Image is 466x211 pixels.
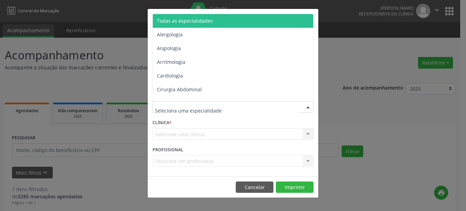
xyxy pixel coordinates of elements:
[152,118,172,128] label: CLÍNICA
[155,104,299,117] input: Seleciona uma especialidade
[157,31,183,38] span: Alergologia
[157,100,199,106] span: Cirurgia Bariatrica
[157,17,213,24] span: Todas as especialidades
[157,45,181,51] span: Angiologia
[305,9,318,26] button: Close
[157,86,202,93] span: Cirurgia Abdominal
[157,72,183,79] span: Cardiologia
[276,181,314,193] button: Imprimir
[157,59,185,65] span: Arritmologia
[236,181,273,193] button: Cancelar
[152,144,183,155] label: PROFISSIONAL
[152,14,231,23] h5: Relatório de agendamentos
